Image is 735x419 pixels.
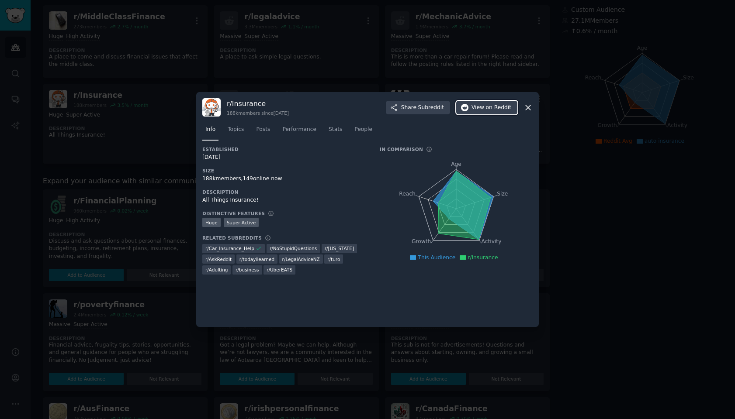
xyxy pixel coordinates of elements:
[267,267,292,273] span: r/ UberEATS
[224,218,259,227] div: Super Active
[456,101,517,115] button: Viewon Reddit
[329,126,342,134] span: Stats
[279,123,319,141] a: Performance
[202,98,221,117] img: Insurance
[497,191,508,197] tspan: Size
[202,175,367,183] div: 188k members, 149 online now
[472,104,511,112] span: View
[282,256,320,262] span: r/ LegalAdviceNZ
[205,245,254,251] span: r/ Car_Insurance_Help
[202,154,367,161] div: [DATE]
[325,245,354,251] span: r/ [US_STATE]
[451,161,461,167] tspan: Age
[236,267,259,273] span: r/ business
[468,254,498,261] span: r/Insurance
[282,126,316,134] span: Performance
[202,189,367,195] h3: Description
[202,196,367,204] div: All Things Insurance!
[327,256,340,262] span: r/ turo
[399,191,416,197] tspan: Reach
[205,256,232,262] span: r/ AskReddit
[486,104,511,112] span: on Reddit
[386,101,450,115] button: ShareSubreddit
[202,146,367,152] h3: Established
[202,218,221,227] div: Huge
[354,126,372,134] span: People
[418,254,455,261] span: This Audience
[202,235,262,241] h3: Related Subreddits
[351,123,375,141] a: People
[228,126,244,134] span: Topics
[227,99,289,108] h3: r/ Insurance
[253,123,273,141] a: Posts
[227,110,289,116] div: 188k members since [DATE]
[202,123,218,141] a: Info
[326,123,345,141] a: Stats
[380,146,423,152] h3: In Comparison
[412,239,431,245] tspan: Growth
[225,123,247,141] a: Topics
[202,210,265,216] h3: Distinctive Features
[270,245,317,251] span: r/ NoStupidQuestions
[482,239,502,245] tspan: Activity
[202,168,367,174] h3: Size
[239,256,274,262] span: r/ todayilearned
[401,104,444,112] span: Share
[256,126,270,134] span: Posts
[205,267,228,273] span: r/ Adulting
[205,126,215,134] span: Info
[418,104,444,112] span: Subreddit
